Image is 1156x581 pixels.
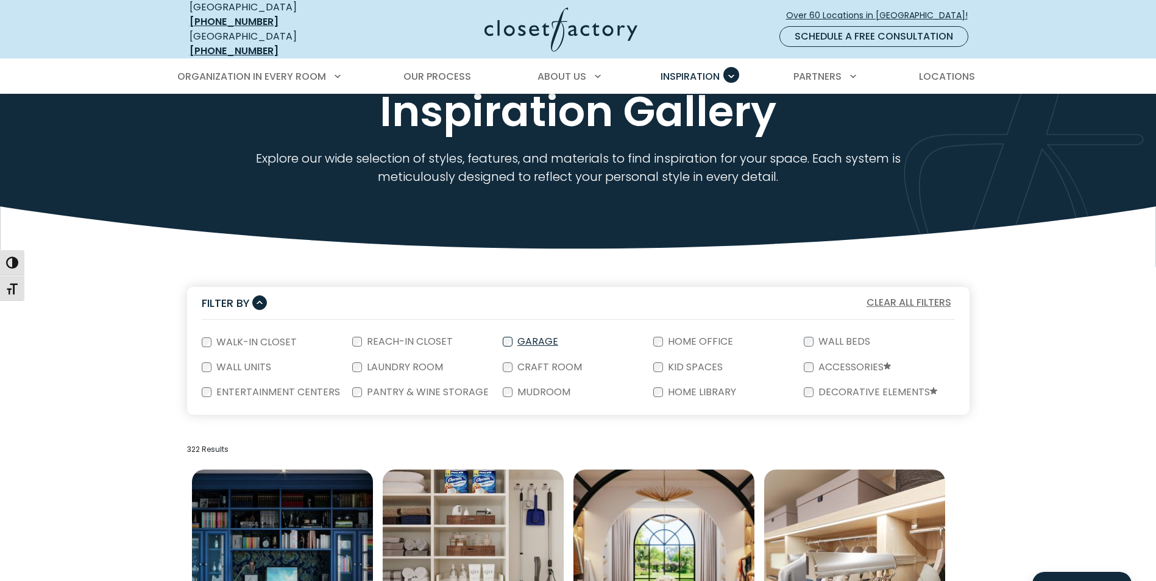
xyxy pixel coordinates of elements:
label: Mudroom [512,387,573,397]
label: Kid Spaces [663,362,725,372]
span: Partners [793,69,842,83]
nav: Primary Menu [169,60,988,94]
label: Laundry Room [362,362,445,372]
a: [PHONE_NUMBER] [190,44,278,58]
label: Home Office [663,337,736,347]
label: Walk-In Closet [211,337,299,347]
a: Over 60 Locations in [GEOGRAPHIC_DATA]! [785,5,978,26]
span: Locations [919,69,975,83]
p: Explore our wide selection of styles, features, and materials to find inspiration for your space.... [220,149,936,186]
div: [GEOGRAPHIC_DATA] [190,29,366,58]
a: [PHONE_NUMBER] [190,15,278,29]
span: Organization in Every Room [177,69,326,83]
h1: Inspiration Gallery [187,88,970,135]
label: Wall Beds [814,337,873,347]
button: Clear All Filters [863,295,955,311]
label: Pantry & Wine Storage [362,387,491,397]
label: Reach-In Closet [362,337,455,347]
button: Filter By [202,294,267,312]
label: Garage [512,337,561,347]
label: Craft Room [512,362,584,372]
label: Accessories [814,362,893,373]
label: Entertainment Centers [211,387,342,397]
span: Our Process [403,69,471,83]
span: About Us [537,69,586,83]
label: Home Library [663,387,739,397]
label: Decorative Elements [814,387,940,398]
span: Over 60 Locations in [GEOGRAPHIC_DATA]! [786,9,977,22]
label: Wall Units [211,362,274,372]
a: Schedule a Free Consultation [779,26,968,47]
span: Inspiration [661,69,720,83]
img: Closet Factory Logo [484,7,637,52]
p: 322 Results [187,444,970,455]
